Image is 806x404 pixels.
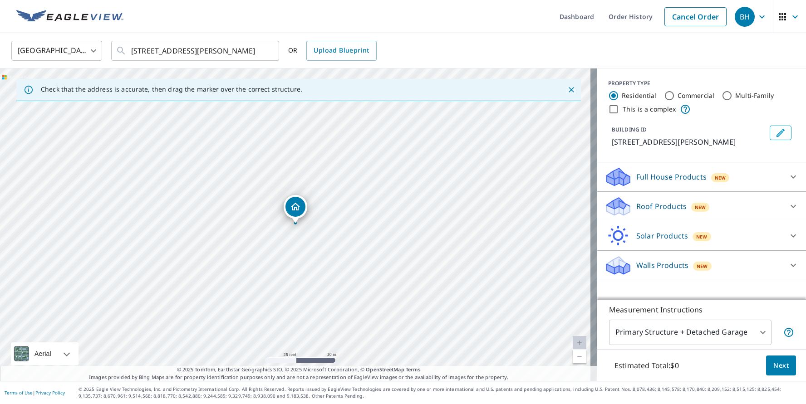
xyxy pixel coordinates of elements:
[636,260,688,271] p: Walls Products
[608,79,795,88] div: PROPERTY TYPE
[306,41,376,61] a: Upload Blueprint
[664,7,727,26] a: Cancel Order
[735,91,774,100] label: Multi-Family
[565,84,577,96] button: Close
[573,336,586,350] a: Current Level 20, Zoom In Disabled
[284,195,307,223] div: Dropped pin, building 1, Residential property, 8490 Walnut Creek Rd Riley, KS 66531
[288,41,377,61] div: OR
[636,171,707,182] p: Full House Products
[604,166,799,188] div: Full House ProductsNew
[79,386,801,399] p: © 2025 Eagle View Technologies, Inc. and Pictometry International Corp. All Rights Reserved. Repo...
[773,360,789,371] span: Next
[573,350,586,363] a: Current Level 20, Zoom Out
[607,355,686,375] p: Estimated Total: $0
[697,263,708,270] span: New
[715,174,726,181] span: New
[696,233,707,240] span: New
[604,225,799,247] div: Solar ProductsNew
[770,126,791,140] button: Edit building 1
[609,320,772,345] div: Primary Structure + Detached Garage
[604,254,799,276] div: Walls ProductsNew
[11,38,102,63] div: [GEOGRAPHIC_DATA]
[131,38,260,63] input: Search by address or latitude-longitude
[636,230,688,241] p: Solar Products
[41,85,302,93] p: Check that the address is accurate, then drag the marker over the correct structure.
[406,366,421,373] a: Terms
[11,342,79,365] div: Aerial
[35,389,65,396] a: Privacy Policy
[314,45,369,56] span: Upload Blueprint
[783,327,794,338] span: Your report will include the primary structure and a detached garage if one exists.
[609,304,794,315] p: Measurement Instructions
[32,342,54,365] div: Aerial
[735,7,755,27] div: BH
[604,195,799,217] div: Roof ProductsNew
[636,201,687,212] p: Roof Products
[695,204,706,211] span: New
[5,389,33,396] a: Terms of Use
[366,366,404,373] a: OpenStreetMap
[177,366,421,374] span: © 2025 TomTom, Earthstar Geographics SIO, © 2025 Microsoft Corporation, ©
[16,10,123,24] img: EV Logo
[612,126,647,133] p: BUILDING ID
[766,355,796,376] button: Next
[622,91,657,100] label: Residential
[612,136,766,147] p: [STREET_ADDRESS][PERSON_NAME]
[678,91,715,100] label: Commercial
[623,105,676,114] label: This is a complex
[5,390,65,395] p: |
